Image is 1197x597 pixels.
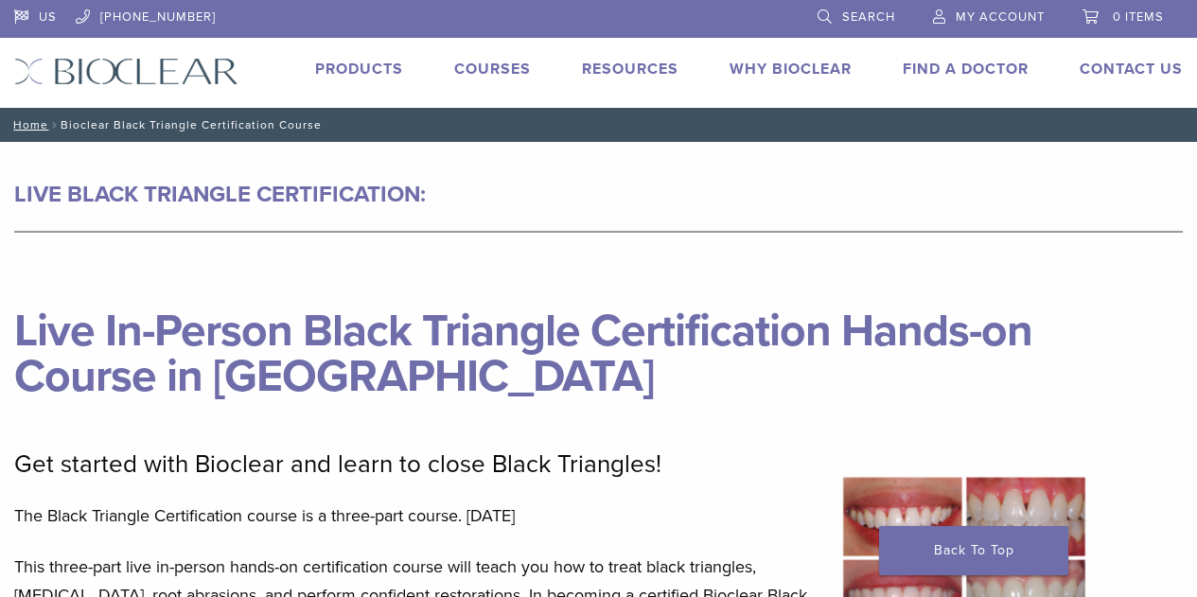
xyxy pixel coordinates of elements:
[956,9,1045,25] span: My Account
[14,450,817,479] p: Get started with Bioclear and learn to close Black Triangles!
[730,60,852,79] a: Why Bioclear
[8,118,48,132] a: Home
[1080,60,1183,79] a: Contact Us
[14,58,238,85] img: Bioclear
[48,120,61,130] span: /
[582,60,678,79] a: Resources
[14,501,817,530] p: The Black Triangle Certification course is a three-part course. [DATE]
[879,526,1068,575] a: Back To Top
[315,60,403,79] a: Products
[1113,9,1164,25] span: 0 items
[454,60,531,79] a: Courses
[14,181,426,208] strong: LIVE BLACK TRIANGLE CERTIFICATION:
[842,9,895,25] span: Search
[14,263,1183,399] h1: Live In-Person Black Triangle Certification Hands-on Course in [GEOGRAPHIC_DATA]
[903,60,1029,79] a: Find A Doctor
